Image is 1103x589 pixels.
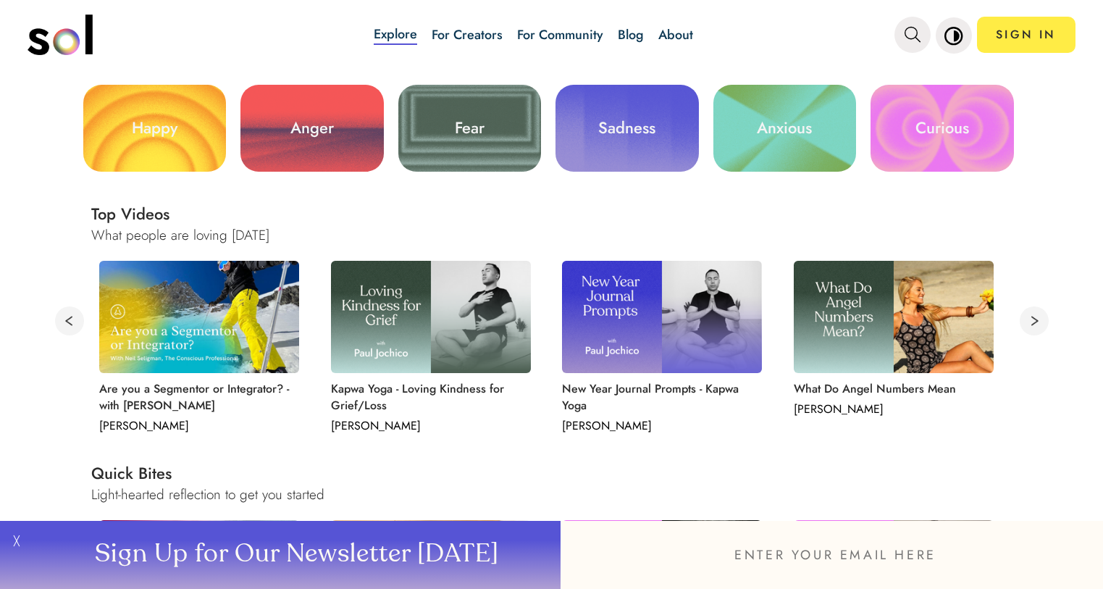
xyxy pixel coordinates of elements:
[331,261,531,373] img: Kapwa Yoga - Loving Kindness for Grief/Loss
[99,417,295,434] p: [PERSON_NAME]
[398,85,541,172] a: Fear
[618,25,644,44] a: Blog
[374,25,417,45] a: Explore
[562,261,762,373] img: New Year Journal Prompts - Kapwa Yoga
[561,521,1103,589] input: ENTER YOUR EMAIL HERE
[28,9,1075,60] nav: main navigation
[240,85,383,172] a: Anger
[517,25,603,44] a: For Community
[794,380,989,397] p: What Do Angel Numbers Mean
[794,261,994,373] img: What Do Angel Numbers Mean
[331,417,527,434] p: [PERSON_NAME]
[91,225,1049,245] h3: What people are loving [DATE]
[562,417,758,434] p: [PERSON_NAME]
[331,380,527,414] p: Kapwa Yoga - Loving Kindness for Grief/Loss
[658,25,693,44] a: About
[99,380,295,414] p: Are you a Segmentor or Integrator? - with [PERSON_NAME]
[99,261,299,373] img: Are you a Segmentor or Integrator? - with Neil Seligman
[29,521,561,589] button: Sign Up for Our Newsletter [DATE]
[432,25,503,44] a: For Creators
[83,85,226,172] a: Happy
[713,85,856,172] a: Anxious
[977,17,1075,53] a: SIGN IN
[794,401,989,417] p: [PERSON_NAME]
[28,14,93,55] img: logo
[555,85,698,172] a: Sadness
[91,461,1049,485] h2: Quick Bites
[562,380,758,414] p: New Year Journal Prompts - Kapwa Yoga
[871,85,1013,172] a: Curious
[91,485,1049,504] h3: Light-hearted reflection to get you started
[91,202,1049,225] h2: Top Videos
